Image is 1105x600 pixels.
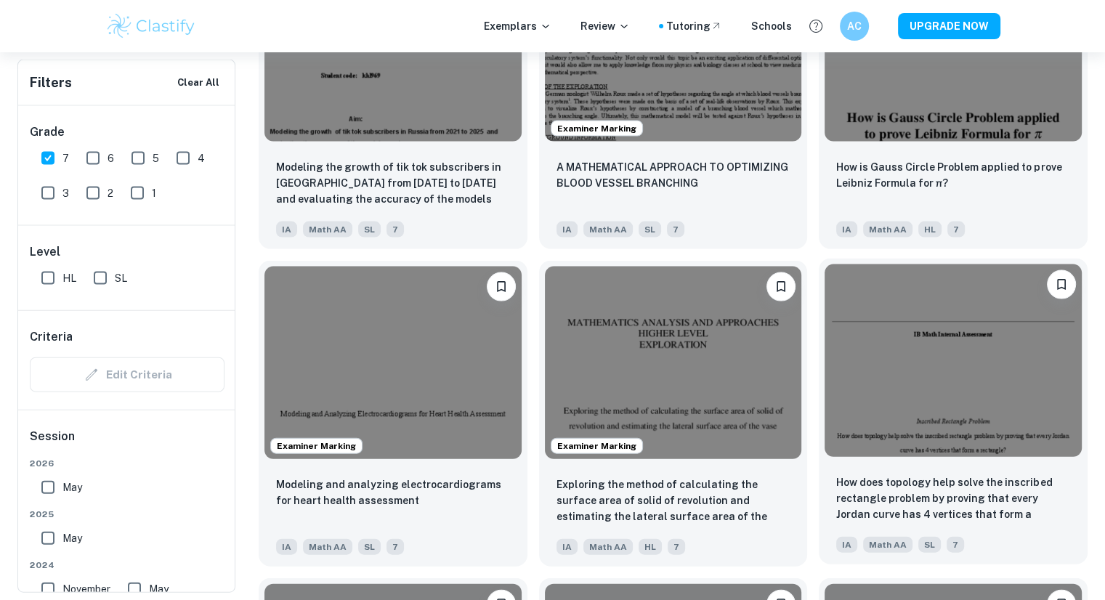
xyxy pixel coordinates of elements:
h6: Session [30,428,224,457]
span: 2026 [30,457,224,470]
button: Bookmark [766,272,796,301]
img: Math AA IA example thumbnail: Modeling and analyzing electrocardiogram [264,267,522,459]
span: 7 [947,222,965,238]
span: Math AA [583,222,633,238]
span: May [62,479,82,495]
span: IA [276,222,297,238]
button: UPGRADE NOW [898,13,1000,39]
span: Math AA [303,539,352,555]
p: How is Gauss Circle Problem applied to prove Leibniz Formula for π? [836,159,1070,191]
img: Math AA IA example thumbnail: Exploring the method of calculating the [545,267,802,459]
span: SL [918,537,941,553]
span: SL [358,222,381,238]
img: Math AA IA example thumbnail: How does topology help solve the inscrib [825,264,1082,457]
span: Examiner Marking [551,122,642,135]
span: November [62,581,110,597]
span: HL [918,222,942,238]
span: 7 [62,150,69,166]
span: Math AA [303,222,352,238]
span: 7 [386,222,404,238]
span: SL [358,539,381,555]
h6: AC [846,18,862,34]
span: IA [556,539,578,555]
span: 4 [198,150,205,166]
p: Modeling and analyzing electrocardiograms for heart health assessment [276,477,510,508]
p: Exploring the method of calculating the surface area of solid of revolution and estimating the la... [556,477,790,526]
a: Schools [751,18,792,34]
button: Help and Feedback [804,14,828,38]
p: Review [580,18,630,34]
a: BookmarkHow does topology help solve the inscribed rectangle problem by proving that every Jordan... [819,261,1088,567]
button: AC [840,12,869,41]
span: 7 [668,539,685,555]
span: May [62,530,82,546]
span: Math AA [863,537,912,553]
span: IA [836,222,857,238]
span: HL [62,270,76,286]
span: Examiner Marking [551,439,642,453]
p: Modeling the growth of tik tok subscribers in Russia from 2021 to 2025 and evaluating the accurac... [276,159,510,208]
p: Exemplars [484,18,551,34]
a: Tutoring [666,18,722,34]
a: Examiner MarkingBookmarkModeling and analyzing electrocardiograms for heart health assessmentIAMa... [259,261,527,567]
span: May [149,581,169,597]
span: 7 [667,222,684,238]
button: Bookmark [1047,270,1076,299]
h6: Level [30,243,224,261]
span: Math AA [583,539,633,555]
span: IA [276,539,297,555]
span: 1 [152,185,156,201]
p: A MATHEMATICAL APPROACH TO OPTIMIZING BLOOD VESSEL BRANCHING [556,159,790,191]
span: Math AA [863,222,912,238]
h6: Criteria [30,328,73,346]
span: IA [556,222,578,238]
span: 3 [62,185,69,201]
span: 2024 [30,559,224,572]
button: Bookmark [487,272,516,301]
a: Examiner MarkingBookmarkExploring the method of calculating the surface area of solid of revoluti... [539,261,808,567]
span: 6 [108,150,114,166]
span: 7 [947,537,964,553]
span: 2025 [30,508,224,521]
div: Criteria filters are unavailable when searching by topic [30,357,224,392]
span: IA [836,537,857,553]
span: SL [115,270,127,286]
button: Clear All [174,72,223,94]
span: HL [639,539,662,555]
img: Clastify logo [105,12,198,41]
span: SL [639,222,661,238]
span: 5 [153,150,159,166]
span: 2 [108,185,113,201]
h6: Filters [30,73,72,93]
span: Examiner Marking [271,439,362,453]
span: 7 [386,539,404,555]
p: How does topology help solve the inscribed rectangle problem by proving that every Jordan curve h... [836,474,1070,524]
h6: Grade [30,123,224,141]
